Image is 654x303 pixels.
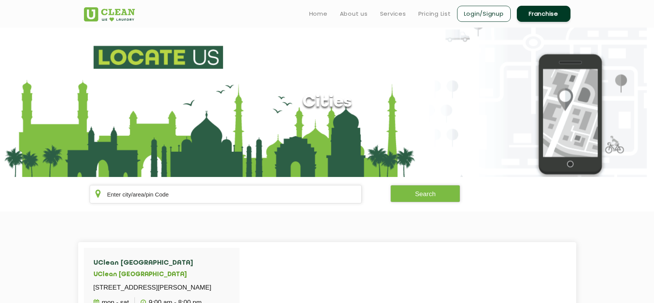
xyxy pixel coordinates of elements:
h1: Cities [302,93,352,112]
img: UClean Laundry and Dry Cleaning [84,7,135,21]
a: Pricing List [418,9,451,18]
a: Home [309,9,328,18]
input: Enter city/area/pin Code [90,185,362,203]
h5: UClean [GEOGRAPHIC_DATA] [93,271,211,278]
a: Login/Signup [457,6,511,22]
a: Services [380,9,406,18]
p: [STREET_ADDRESS][PERSON_NAME] [93,282,211,293]
a: Franchise [517,6,570,22]
a: About us [340,9,368,18]
button: Search [390,185,460,202]
h4: UClean [GEOGRAPHIC_DATA] [93,259,211,267]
